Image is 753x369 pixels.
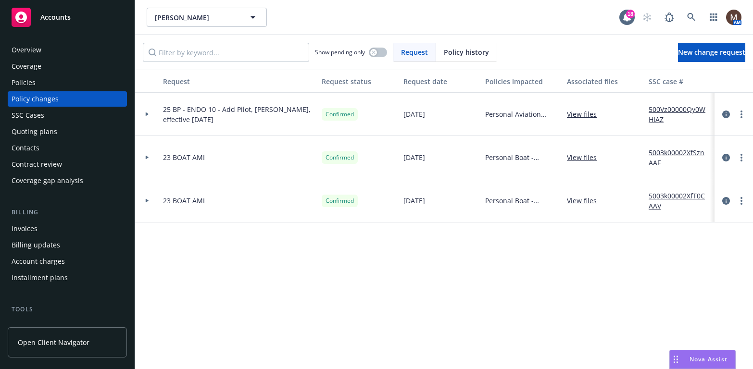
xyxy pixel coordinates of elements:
[8,270,127,285] a: Installment plans
[12,124,57,139] div: Quoting plans
[567,152,604,162] a: View files
[736,195,747,207] a: more
[8,237,127,253] a: Billing updates
[403,109,425,119] span: [DATE]
[563,70,645,93] button: Associated files
[12,140,39,156] div: Contacts
[669,350,736,369] button: Nova Assist
[12,237,60,253] div: Billing updates
[163,196,205,206] span: 23 BOAT AMI
[12,157,62,172] div: Contract review
[649,76,713,86] div: SSC case #
[485,152,559,162] span: Personal Boat - [PERSON_NAME] [PERSON_NAME]
[159,70,318,93] button: Request
[40,13,71,21] span: Accounts
[403,76,477,86] div: Request date
[12,254,65,269] div: Account charges
[401,47,428,57] span: Request
[143,43,309,62] input: Filter by keyword...
[726,10,741,25] img: photo
[8,42,127,58] a: Overview
[720,195,732,207] a: circleInformation
[649,148,713,168] a: 5003k00002XfSznAAF
[8,305,127,314] div: Tools
[403,152,425,162] span: [DATE]
[444,47,489,57] span: Policy history
[690,355,728,363] span: Nova Assist
[403,196,425,206] span: [DATE]
[8,221,127,236] a: Invoices
[567,109,604,119] a: View files
[12,173,83,188] div: Coverage gap analysis
[736,109,747,120] a: more
[485,109,559,119] span: Personal Aviation Liability - N7254E
[147,8,267,27] button: [PERSON_NAME]
[8,318,127,333] a: Manage files
[135,93,159,136] div: Toggle Row Expanded
[135,136,159,179] div: Toggle Row Expanded
[18,337,89,347] span: Open Client Navigator
[645,70,717,93] button: SSC case #
[567,76,641,86] div: Associated files
[155,12,238,23] span: [PERSON_NAME]
[12,221,38,236] div: Invoices
[638,8,657,27] a: Start snowing
[315,48,365,56] span: Show pending only
[682,8,701,27] a: Search
[12,318,52,333] div: Manage files
[12,91,59,107] div: Policy changes
[8,208,127,217] div: Billing
[12,75,36,90] div: Policies
[326,110,354,119] span: Confirmed
[678,48,745,57] span: New change request
[670,350,682,369] div: Drag to move
[8,140,127,156] a: Contacts
[8,254,127,269] a: Account charges
[8,4,127,31] a: Accounts
[720,109,732,120] a: circleInformation
[720,152,732,163] a: circleInformation
[8,124,127,139] a: Quoting plans
[8,91,127,107] a: Policy changes
[736,152,747,163] a: more
[318,70,400,93] button: Request status
[326,197,354,205] span: Confirmed
[12,270,68,285] div: Installment plans
[322,76,396,86] div: Request status
[649,104,713,124] a: 500Vz00000Qy0WHIAZ
[135,179,159,222] div: Toggle Row Expanded
[481,70,563,93] button: Policies impacted
[8,108,127,123] a: SSC Cases
[8,157,127,172] a: Contract review
[660,8,679,27] a: Report a Bug
[485,76,559,86] div: Policies impacted
[8,75,127,90] a: Policies
[8,173,127,188] a: Coverage gap analysis
[400,70,481,93] button: Request date
[12,42,41,58] div: Overview
[678,43,745,62] a: New change request
[163,76,314,86] div: Request
[704,8,723,27] a: Switch app
[163,104,314,124] span: 25 BP - ENDO 10 - Add Pilot, [PERSON_NAME], effective [DATE]
[12,59,41,74] div: Coverage
[567,196,604,206] a: View files
[626,10,635,18] div: 18
[485,196,559,206] span: Personal Boat - [PERSON_NAME] [PERSON_NAME]
[326,153,354,162] span: Confirmed
[649,191,713,211] a: 5003k00002XfT0CAAV
[12,108,44,123] div: SSC Cases
[163,152,205,162] span: 23 BOAT AMI
[8,59,127,74] a: Coverage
